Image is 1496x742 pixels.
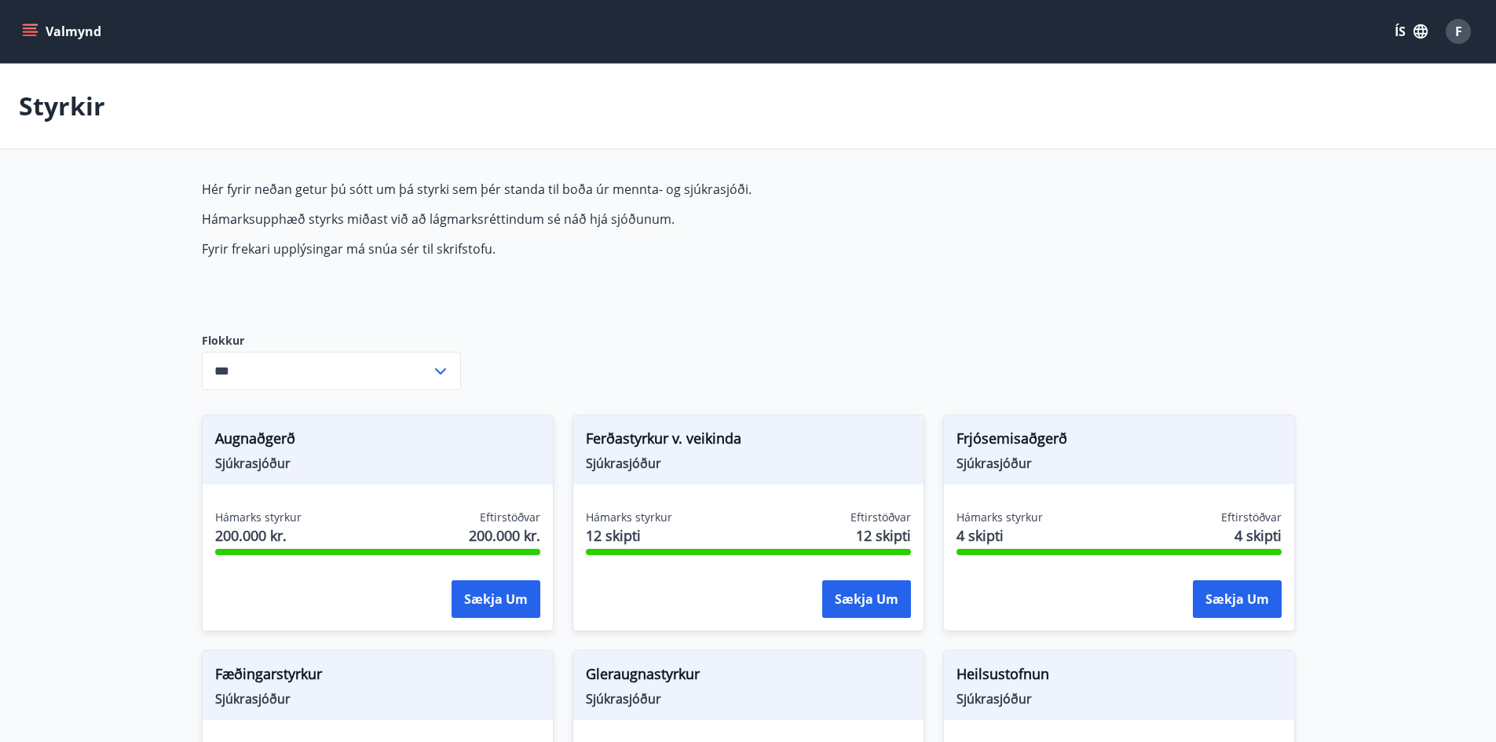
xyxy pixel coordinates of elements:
[1221,510,1282,525] span: Eftirstöðvar
[1234,525,1282,546] span: 4 skipti
[956,690,1282,707] span: Sjúkrasjóður
[586,525,672,546] span: 12 skipti
[956,455,1282,472] span: Sjúkrasjóður
[586,510,672,525] span: Hámarks styrkur
[1386,17,1436,46] button: ÍS
[469,525,540,546] span: 200.000 kr.
[956,428,1282,455] span: Frjósemisaðgerð
[586,690,911,707] span: Sjúkrasjóður
[480,510,540,525] span: Eftirstöðvar
[586,455,911,472] span: Sjúkrasjóður
[19,17,108,46] button: menu
[202,240,943,258] p: Fyrir frekari upplýsingar má snúa sér til skrifstofu.
[215,510,302,525] span: Hámarks styrkur
[1439,13,1477,50] button: F
[19,89,105,123] p: Styrkir
[850,510,911,525] span: Eftirstöðvar
[956,510,1043,525] span: Hámarks styrkur
[956,663,1282,690] span: Heilsustofnun
[215,525,302,546] span: 200.000 kr.
[215,690,540,707] span: Sjúkrasjóður
[586,663,911,690] span: Gleraugnastyrkur
[1455,23,1462,40] span: F
[202,181,943,198] p: Hér fyrir neðan getur þú sótt um þá styrki sem þér standa til boða úr mennta- og sjúkrasjóði.
[215,663,540,690] span: Fæðingarstyrkur
[822,580,911,618] button: Sækja um
[215,455,540,472] span: Sjúkrasjóður
[215,428,540,455] span: Augnaðgerð
[202,210,943,228] p: Hámarksupphæð styrks miðast við að lágmarksréttindum sé náð hjá sjóðunum.
[202,333,461,349] label: Flokkur
[452,580,540,618] button: Sækja um
[586,428,911,455] span: Ferðastyrkur v. veikinda
[856,525,911,546] span: 12 skipti
[1193,580,1282,618] button: Sækja um
[956,525,1043,546] span: 4 skipti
